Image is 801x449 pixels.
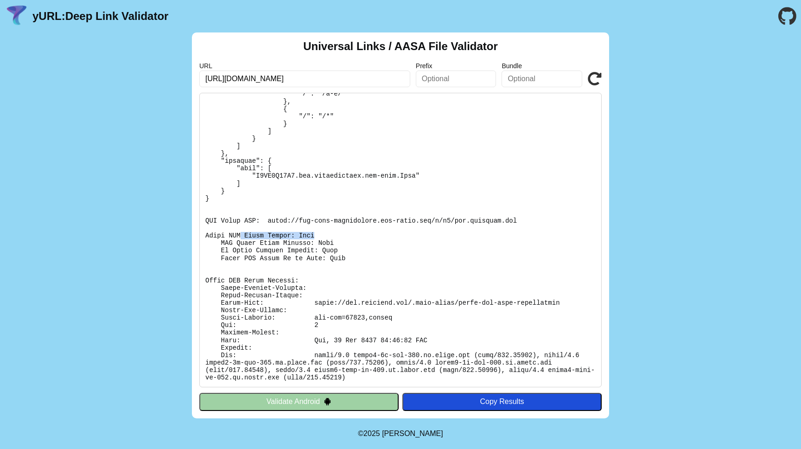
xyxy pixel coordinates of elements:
[5,4,29,28] img: yURL Logo
[416,62,496,70] label: Prefix
[199,93,602,387] pre: Lorem ipsu do: sitam://con.adipisci.eli/.sedd-eiusm/tempo-inc-utla-etdoloremag Al Enimadmi: Veni ...
[199,71,410,87] input: Required
[32,10,168,23] a: yURL:Deep Link Validator
[324,398,331,405] img: droidIcon.svg
[363,430,380,437] span: 2025
[358,418,443,449] footer: ©
[382,430,443,437] a: Michael Ibragimchayev's Personal Site
[407,398,597,406] div: Copy Results
[303,40,498,53] h2: Universal Links / AASA File Validator
[502,62,582,70] label: Bundle
[199,393,399,411] button: Validate Android
[199,62,410,70] label: URL
[416,71,496,87] input: Optional
[502,71,582,87] input: Optional
[402,393,602,411] button: Copy Results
